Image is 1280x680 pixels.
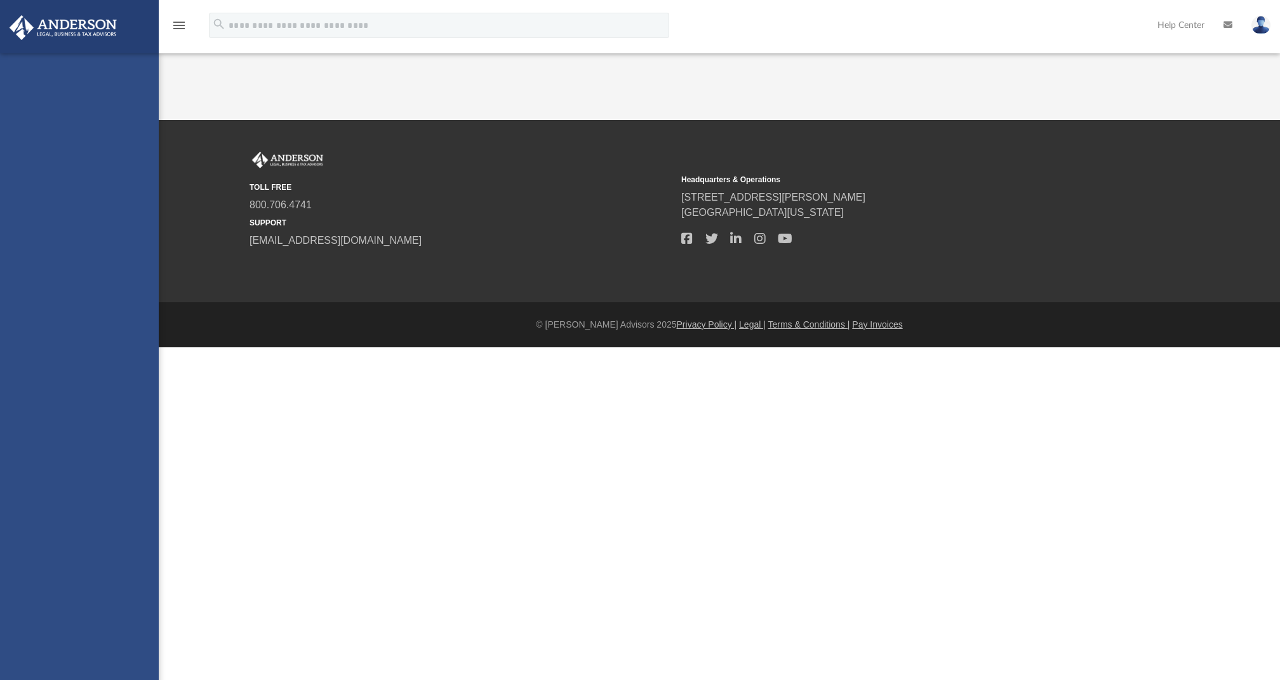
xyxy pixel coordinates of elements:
div: © [PERSON_NAME] Advisors 2025 [159,318,1280,331]
i: search [212,17,226,31]
a: [STREET_ADDRESS][PERSON_NAME] [681,192,865,203]
a: Privacy Policy | [677,319,737,330]
img: Anderson Advisors Platinum Portal [6,15,121,40]
small: TOLL FREE [250,182,672,193]
a: Pay Invoices [852,319,902,330]
a: Terms & Conditions | [768,319,850,330]
img: User Pic [1251,16,1270,34]
a: Legal | [739,319,766,330]
img: Anderson Advisors Platinum Portal [250,152,326,168]
a: menu [171,24,187,33]
a: [GEOGRAPHIC_DATA][US_STATE] [681,207,844,218]
small: SUPPORT [250,217,672,229]
i: menu [171,18,187,33]
a: 800.706.4741 [250,199,312,210]
a: [EMAIL_ADDRESS][DOMAIN_NAME] [250,235,422,246]
small: Headquarters & Operations [681,174,1104,185]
